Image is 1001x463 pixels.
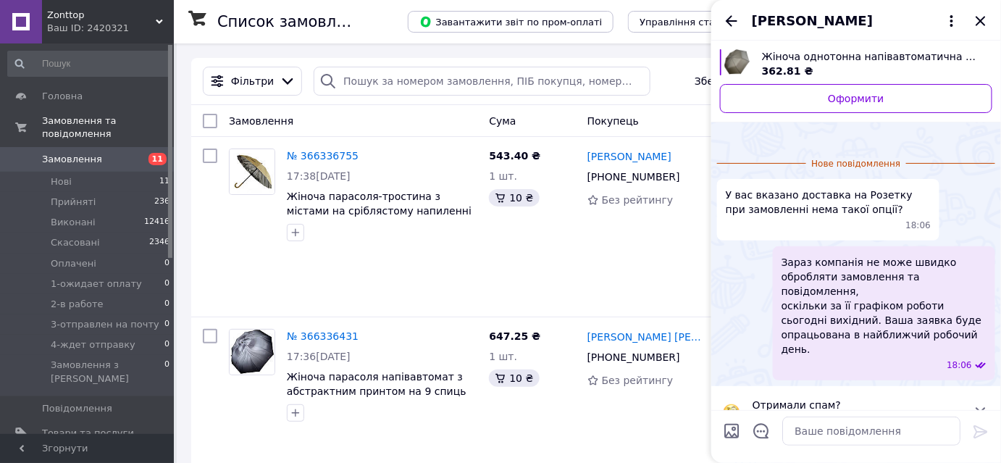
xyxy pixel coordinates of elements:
[231,74,274,88] span: Фільтри
[602,194,674,206] span: Без рейтингу
[51,298,104,311] span: 2-в работе
[51,216,96,229] span: Виконані
[489,170,517,182] span: 1 шт.
[47,22,174,35] div: Ваш ID: 2420321
[148,153,167,165] span: 11
[229,115,293,127] span: Замовлення
[149,236,169,249] span: 2346
[726,188,931,217] span: У вас вказано доставка на Розетку при замовленні нема такої опції?
[164,359,169,385] span: 0
[229,329,275,375] a: Фото товару
[762,65,813,77] span: 362.81 ₴
[489,351,517,362] span: 1 шт.
[51,359,164,385] span: Замовлення з [PERSON_NAME]
[720,84,992,113] a: Оформити
[287,371,474,426] a: Жіноча парасоля напівавтомат з абстрактним принтом на 9 спиць від Toprain, чорна ручка, ТОР 0637-1
[587,149,671,164] a: [PERSON_NAME]
[164,318,169,331] span: 0
[906,220,931,232] span: 18:06 12.10.2025
[47,9,156,22] span: Zonttop
[640,17,750,28] span: Управління статусами
[287,150,359,162] a: № 366336755
[217,13,364,30] h1: Список замовлень
[51,196,96,209] span: Прийняті
[762,49,981,64] span: Жіноча однотонна напівавтоматична парасоля на 8 спиць від Toprain, сірий, 0102-2
[42,153,102,166] span: Замовлення
[164,257,169,270] span: 0
[164,338,169,351] span: 0
[287,330,359,342] a: № 366336431
[752,12,960,30] button: [PERSON_NAME]
[489,115,516,127] span: Cума
[287,351,351,362] span: 17:36[DATE]
[489,189,539,207] div: 10 ₴
[42,114,174,141] span: Замовлення та повідомлення
[42,427,134,440] span: Товари та послуги
[154,196,169,209] span: 236
[972,12,989,30] button: Закрити
[144,216,169,229] span: 12416
[587,330,706,344] a: [PERSON_NAME] [PERSON_NAME]
[947,359,972,372] span: 18:06 12.10.2025
[51,278,142,291] span: 1-ожидает оплату
[806,158,907,170] span: Нове повідомлення
[287,191,472,231] a: Жіноча парасоля-тростина з містами на сріблястому напиленні під куполом, бежевий, 01011-2
[51,175,72,188] span: Нові
[42,402,112,415] span: Повідомлення
[720,49,992,78] a: Переглянути товар
[585,167,683,187] div: [PHONE_NUMBER]
[489,370,539,387] div: 10 ₴
[51,338,135,351] span: 4-ждет отправку
[782,255,987,356] span: Зараз компанія не може швидко обробляти замовлення та повідомлення, оскільки за її графіком робот...
[287,170,351,182] span: 17:38[DATE]
[7,51,171,77] input: Пошук
[723,404,740,421] img: :face_with_monocle:
[51,257,96,270] span: Оплачені
[51,318,159,331] span: 3-отправлен на почту
[752,12,873,30] span: [PERSON_NAME]
[164,298,169,311] span: 0
[164,278,169,291] span: 0
[42,90,83,103] span: Головна
[724,49,750,75] img: 5158598815_w640_h640_zhenskij-odnotonnyj-zont.jpg
[753,398,963,412] p: Отримали спам?
[585,347,683,367] div: [PHONE_NUMBER]
[695,74,800,88] span: Збережені фільтри:
[51,236,100,249] span: Скасовані
[723,12,740,30] button: Назад
[229,149,275,195] a: Фото товару
[489,150,540,162] span: 543.40 ₴
[159,175,169,188] span: 11
[314,67,650,96] input: Пошук за номером замовлення, ПІБ покупця, номером телефону, Email, номером накладної
[489,330,540,342] span: 647.25 ₴
[602,375,674,386] span: Без рейтингу
[587,115,639,127] span: Покупець
[419,15,602,28] span: Завантажити звіт по пром-оплаті
[628,11,762,33] button: Управління статусами
[752,422,771,441] button: Відкрити шаблони відповідей
[230,330,275,375] img: Фото товару
[230,149,275,194] img: Фото товару
[408,11,613,33] button: Завантажити звіт по пром-оплаті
